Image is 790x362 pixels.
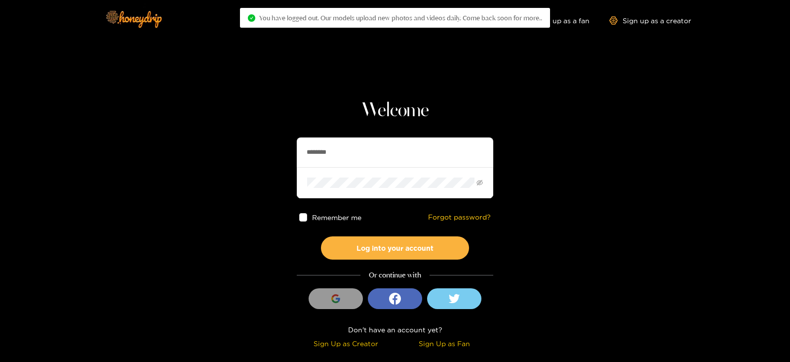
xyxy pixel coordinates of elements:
a: Forgot password? [428,213,491,222]
span: check-circle [248,14,255,22]
a: Sign up as a fan [522,16,590,25]
a: Sign up as a creator [609,16,691,25]
h1: Welcome [297,99,493,123]
span: You have logged out. Our models upload new photos and videos daily. Come back soon for more.. [259,14,542,22]
button: Log into your account [321,236,469,260]
div: Sign Up as Fan [397,338,491,349]
div: Or continue with [297,270,493,281]
span: Remember me [313,214,362,221]
div: Sign Up as Creator [299,338,393,349]
div: Don't have an account yet? [297,324,493,335]
span: eye-invisible [476,180,483,186]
